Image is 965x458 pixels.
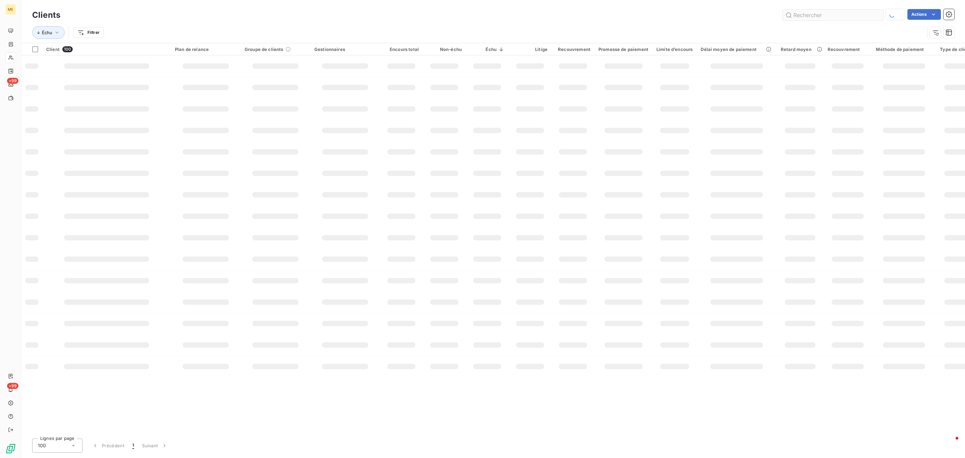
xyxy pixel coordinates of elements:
div: Retard moyen [781,47,820,52]
div: Gestionnaires [314,47,376,52]
div: Limite d’encours [656,47,693,52]
span: Groupe de clients [245,47,283,52]
input: Rechercher [783,10,883,20]
button: Filtrer [73,27,104,38]
button: Précédent [88,439,128,453]
div: Promesse de paiement [598,47,648,52]
span: 100 [62,46,73,52]
button: Échu [32,26,65,39]
div: Litige [513,47,548,52]
a: +99 [5,79,16,90]
div: Encours total [384,47,419,52]
span: 100 [38,442,46,449]
h3: Clients [32,9,60,21]
span: Client [46,47,60,52]
div: Recouvrement [556,47,590,52]
div: Délai moyen de paiement [701,47,772,52]
button: Actions [907,9,941,20]
span: +99 [7,78,18,84]
span: 1 [132,442,134,449]
div: Échu [470,47,505,52]
button: Suivant [138,439,172,453]
div: Plan de relance [175,47,237,52]
div: Recouvrement [828,47,868,52]
img: Logo LeanPay [5,443,16,454]
button: 1 [128,439,138,453]
span: Échu [42,30,52,35]
div: Non-échu [427,47,462,52]
span: +99 [7,383,18,389]
iframe: Intercom live chat [942,435,958,451]
div: ME [5,4,16,15]
div: Méthode de paiement [876,47,932,52]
